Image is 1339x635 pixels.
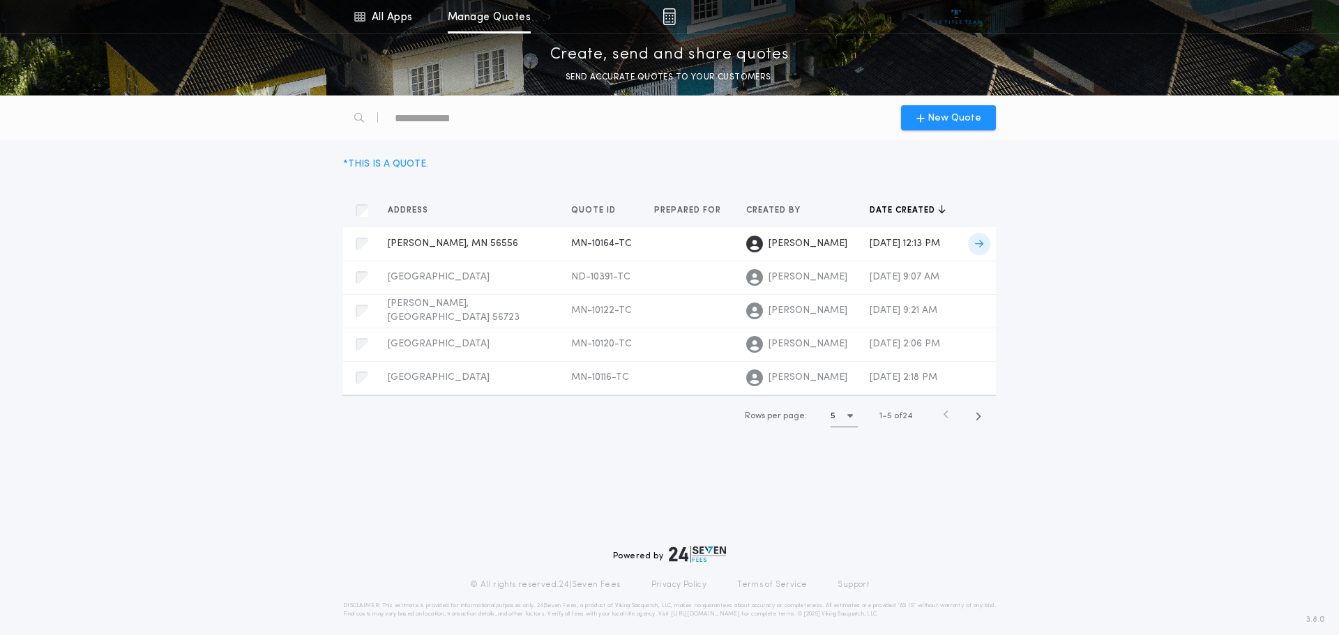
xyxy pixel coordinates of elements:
span: of 24 [894,410,912,422]
img: img [663,8,676,25]
span: 5 [887,412,892,420]
span: [GEOGRAPHIC_DATA] [388,272,490,282]
span: [PERSON_NAME] [769,304,847,318]
span: Prepared for [654,205,724,216]
a: [URL][DOMAIN_NAME] [671,611,740,617]
span: 3.8.0 [1306,613,1325,626]
span: [PERSON_NAME], [GEOGRAPHIC_DATA] 56723 [388,298,520,323]
span: Date created [870,205,938,216]
button: Address [388,204,439,217]
span: [PERSON_NAME] [769,270,847,284]
span: [GEOGRAPHIC_DATA] [388,372,490,383]
span: MN-10164-TC [571,238,632,249]
img: logo [669,546,726,563]
span: [DATE] 9:07 AM [870,272,939,282]
button: Quote ID [571,204,626,217]
a: Support [838,579,869,590]
div: Powered by [613,546,726,563]
button: Created by [746,204,811,217]
button: New Quote [901,105,996,130]
span: [DATE] 9:21 AM [870,305,937,316]
span: MN-10120-TC [571,339,632,349]
span: [PERSON_NAME] [769,371,847,385]
p: DISCLAIMER: This estimate is provided for informational purposes only. 24|Seven Fees, a product o... [343,602,996,618]
div: * THIS IS A QUOTE. [343,157,428,171]
button: Date created [870,204,946,217]
button: 5 [831,405,858,427]
span: MN-10116-TC [571,372,629,383]
span: [DATE] 2:18 PM [870,372,937,383]
img: vs-icon [930,10,983,24]
span: ND-10391-TC [571,272,630,282]
a: Privacy Policy [651,579,707,590]
a: Terms of Service [737,579,807,590]
span: Address [388,205,431,216]
p: Create, send and share quotes [550,44,789,66]
span: New Quote [928,111,981,125]
span: Rows per page: [745,412,807,420]
p: © All rights reserved. 24|Seven Fees [470,579,621,590]
span: [GEOGRAPHIC_DATA] [388,339,490,349]
h1: 5 [831,409,835,423]
span: MN-10122-TC [571,305,632,316]
span: [DATE] 2:06 PM [870,339,940,349]
span: [PERSON_NAME] [769,237,847,251]
span: 1 [879,412,882,420]
span: [PERSON_NAME] [769,337,847,351]
span: [PERSON_NAME], MN 56556 [388,238,518,249]
span: [DATE] 12:13 PM [870,238,940,249]
span: Quote ID [571,205,619,216]
span: Created by [746,205,803,216]
p: SEND ACCURATE QUOTES TO YOUR CUSTOMERS. [566,70,773,84]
